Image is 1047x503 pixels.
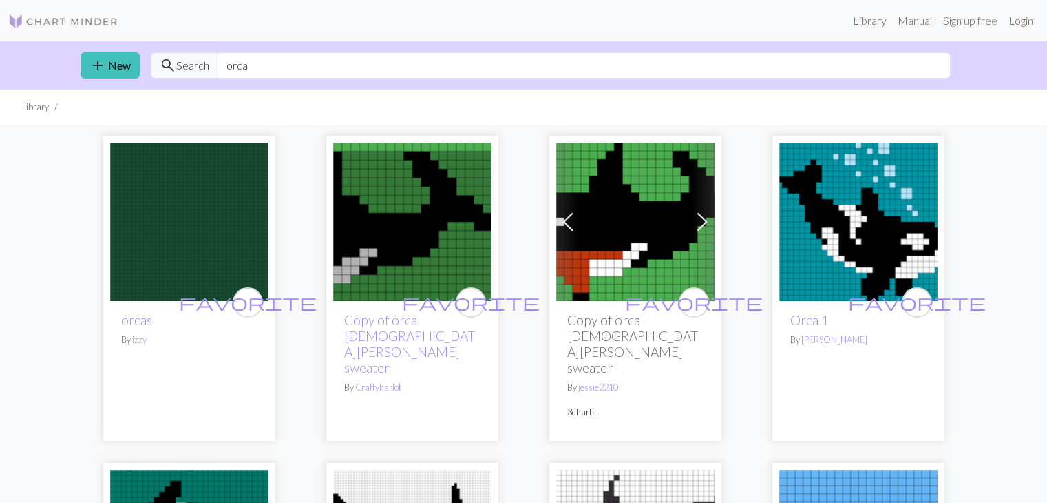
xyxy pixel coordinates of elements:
[779,143,938,301] img: Orca 1
[938,7,1003,34] a: Sign up free
[89,56,106,75] span: add
[121,333,257,347] p: By
[567,406,704,419] p: 3 charts
[892,7,938,34] a: Manual
[625,291,763,313] span: favorite
[679,287,709,318] button: favourite
[110,143,268,301] img: orcas
[110,214,268,227] a: orcas
[779,214,938,227] a: Orca 1
[578,382,618,393] a: jessie2210
[402,291,540,313] span: favorite
[902,287,932,318] button: favourite
[625,289,763,316] i: favourite
[179,289,317,316] i: favourite
[81,52,140,79] a: New
[121,312,152,328] a: orcas
[567,381,704,394] p: By
[355,382,401,393] a: Craftyharlot
[333,143,491,301] img: IMG_7904.jpeg
[848,289,986,316] i: favourite
[22,101,49,114] li: Library
[233,287,263,318] button: favourite
[556,143,715,301] img: IMG_7904.jpeg
[1003,7,1039,34] a: Login
[8,13,118,30] img: Logo
[160,56,176,75] span: search
[801,334,867,345] a: [PERSON_NAME]
[402,289,540,316] i: favourite
[344,312,475,376] a: Copy of orca [DEMOGRAPHIC_DATA][PERSON_NAME] sweater
[179,291,317,313] span: favorite
[344,381,480,394] p: By
[132,334,147,345] a: izzy
[176,57,209,74] span: Search
[556,214,715,227] a: IMG_7904.jpeg
[567,312,704,376] h2: Copy of orca [DEMOGRAPHIC_DATA][PERSON_NAME] sweater
[790,333,927,347] p: By
[790,312,829,328] a: Orca 1
[333,214,491,227] a: IMG_7904.jpeg
[847,7,892,34] a: Library
[456,287,486,318] button: favourite
[848,291,986,313] span: favorite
